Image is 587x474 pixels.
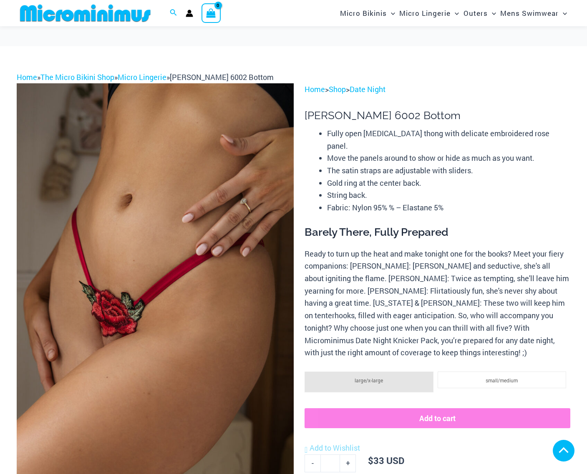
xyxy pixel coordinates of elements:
[451,2,459,24] span: Menu Toggle
[305,454,320,472] a: -
[17,72,274,82] span: » » »
[498,2,569,24] a: Mens SwimwearMenu ToggleMenu Toggle
[464,2,488,24] span: Outers
[327,127,570,152] li: Fully open [MEDICAL_DATA] thong with delicate embroidered rose panel.
[40,72,114,82] a: The Micro Bikini Shop
[17,72,37,82] a: Home
[327,165,570,177] li: The satin straps are adjustable with sliders.
[327,202,570,214] li: Fabric: Nylon 95% % – Elastane 5%
[305,109,570,122] h1: [PERSON_NAME] 6002 Bottom
[340,2,387,24] span: Micro Bikinis
[17,4,154,22] img: MM SHOP LOGO FLAT
[170,8,177,19] a: Search icon link
[170,72,274,82] span: [PERSON_NAME] 6002 Bottom
[500,2,559,24] span: Mens Swimwear
[355,377,383,384] span: large/x-large
[387,2,395,24] span: Menu Toggle
[305,408,570,428] button: Add to cart
[486,377,518,384] span: small/medium
[327,189,570,202] li: String back.
[399,2,451,24] span: Micro Lingerie
[320,454,340,472] input: Product quantity
[337,1,570,25] nav: Site Navigation
[305,248,570,359] p: Ready to turn up the heat and make tonight one for the books? Meet your fiery companions: [PERSON...
[305,84,325,94] a: Home
[397,2,461,24] a: Micro LingerieMenu ToggleMenu Toggle
[305,225,570,239] h3: Barely There, Fully Prepared
[202,3,221,22] a: View Shopping Cart, empty
[186,10,193,17] a: Account icon link
[488,2,496,24] span: Menu Toggle
[118,72,166,82] a: Micro Lingerie
[327,152,570,165] li: Move the panels around to show or hide as much as you want.
[310,443,360,453] span: Add to Wishlist
[305,83,570,96] p: > >
[327,177,570,190] li: Gold ring at the center back.
[368,454,404,467] bdi: 33 USD
[350,84,385,94] a: Date Night
[340,454,356,472] a: +
[559,2,567,24] span: Menu Toggle
[338,2,397,24] a: Micro BikinisMenu ToggleMenu Toggle
[305,442,360,454] a: Add to Wishlist
[461,2,498,24] a: OutersMenu ToggleMenu Toggle
[368,454,373,467] span: $
[329,84,346,94] a: Shop
[438,372,566,388] li: small/medium
[305,372,433,392] li: large/x-large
